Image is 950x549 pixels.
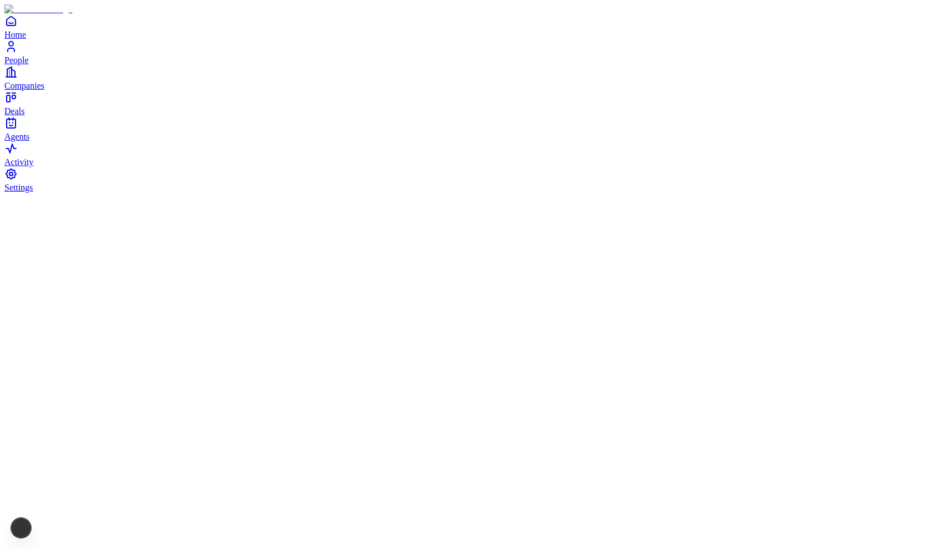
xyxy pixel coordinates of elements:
span: Companies [4,81,44,90]
span: Agents [4,132,29,141]
img: Item Brain Logo [4,4,73,14]
a: Activity [4,142,946,167]
a: People [4,40,946,65]
span: Settings [4,183,33,192]
a: Settings [4,167,946,192]
span: Home [4,30,26,39]
a: Home [4,14,946,39]
a: Companies [4,65,946,90]
span: Activity [4,157,33,167]
a: Agents [4,116,946,141]
span: Deals [4,106,24,116]
span: People [4,55,29,65]
a: Deals [4,91,946,116]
